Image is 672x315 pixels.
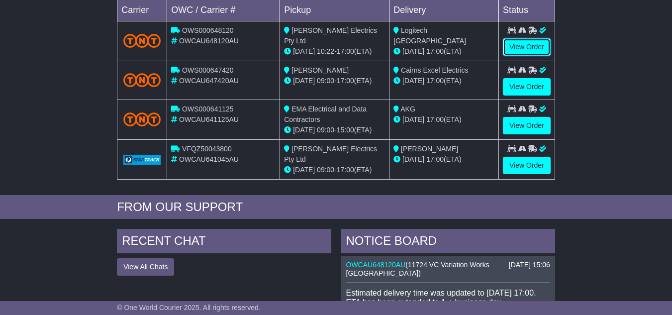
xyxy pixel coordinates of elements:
[179,37,239,45] span: OWCAU648120AU
[426,115,444,123] span: 17:00
[402,77,424,85] span: [DATE]
[179,77,239,85] span: OWCAU647420AU
[509,261,550,269] div: [DATE] 15:06
[284,145,377,163] span: [PERSON_NAME] Electrics Pty Ltd
[182,105,234,113] span: OWS000641125
[284,105,367,123] span: EMA Electrical and Data Contractors
[402,47,424,55] span: [DATE]
[291,66,349,74] span: [PERSON_NAME]
[182,66,234,74] span: OWS000647420
[337,166,354,174] span: 17:00
[402,115,424,123] span: [DATE]
[179,155,239,163] span: OWCAU641045AU
[393,154,494,165] div: (ETA)
[317,126,334,134] span: 09:00
[401,66,468,74] span: Cairns Excel Electrics
[337,126,354,134] span: 15:00
[393,26,466,45] span: Logitech [GEOGRAPHIC_DATA]
[182,145,232,153] span: VFQZ50043800
[293,47,315,55] span: [DATE]
[284,125,385,135] div: - (ETA)
[317,166,334,174] span: 09:00
[117,229,331,256] div: RECENT CHAT
[182,26,234,34] span: OWS000648120
[503,78,551,96] a: View Order
[117,304,261,312] span: © One World Courier 2025. All rights reserved.
[402,155,424,163] span: [DATE]
[503,117,551,134] a: View Order
[284,26,377,45] span: [PERSON_NAME] Electrics Pty Ltd
[346,261,550,278] div: ( )
[284,76,385,86] div: - (ETA)
[293,77,315,85] span: [DATE]
[117,200,555,214] div: FROM OUR SUPPORT
[117,258,174,276] button: View All Chats
[123,112,161,126] img: TNT_Domestic.png
[317,47,334,55] span: 10:22
[393,76,494,86] div: (ETA)
[341,229,555,256] div: NOTICE BOARD
[393,46,494,57] div: (ETA)
[393,114,494,125] div: (ETA)
[346,288,550,307] div: Estimated delivery time was updated to [DATE] 17:00. ETA has been extended to 1 + business day..
[426,155,444,163] span: 17:00
[317,77,334,85] span: 09:00
[346,261,406,269] a: OWCAU648120AU
[284,165,385,175] div: - (ETA)
[293,126,315,134] span: [DATE]
[337,47,354,55] span: 17:00
[179,115,239,123] span: OWCAU641125AU
[426,77,444,85] span: 17:00
[503,38,551,56] a: View Order
[293,166,315,174] span: [DATE]
[123,34,161,47] img: TNT_Domestic.png
[284,46,385,57] div: - (ETA)
[337,77,354,85] span: 17:00
[400,105,415,113] span: AKG
[346,261,489,277] span: 11724 VC Variation Works [GEOGRAPHIC_DATA]
[123,155,161,165] img: GetCarrierServiceLogo
[426,47,444,55] span: 17:00
[401,145,458,153] span: [PERSON_NAME]
[503,157,551,174] a: View Order
[123,73,161,87] img: TNT_Domestic.png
